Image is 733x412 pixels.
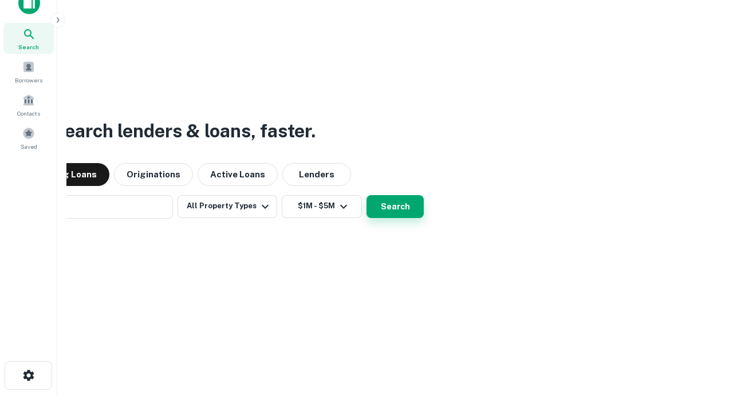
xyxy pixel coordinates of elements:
[178,195,277,218] button: All Property Types
[15,76,42,85] span: Borrowers
[3,89,54,120] a: Contacts
[3,23,54,54] a: Search
[282,195,362,218] button: $1M - $5M
[21,142,37,151] span: Saved
[676,320,733,375] iframe: Chat Widget
[3,56,54,87] a: Borrowers
[366,195,424,218] button: Search
[282,163,351,186] button: Lenders
[52,117,316,145] h3: Search lenders & loans, faster.
[114,163,193,186] button: Originations
[198,163,278,186] button: Active Loans
[18,42,39,51] span: Search
[3,122,54,153] a: Saved
[17,109,40,118] span: Contacts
